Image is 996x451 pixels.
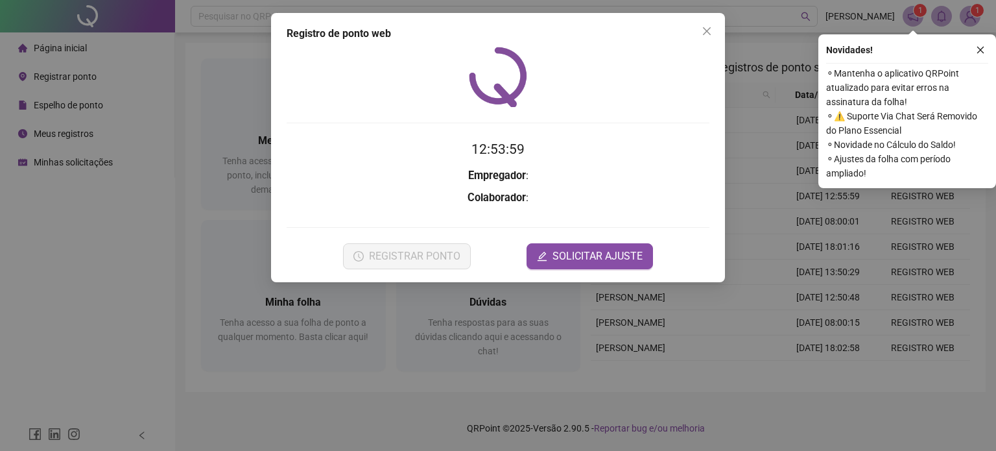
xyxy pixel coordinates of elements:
span: close [976,45,985,55]
span: ⚬ Novidade no Cálculo do Saldo! [826,138,988,152]
div: Registro de ponto web [287,26,709,42]
strong: Colaborador [468,191,526,204]
span: edit [537,251,547,262]
img: QRPoint [469,47,527,107]
h3: : [287,167,709,184]
time: 12:53:59 [471,141,525,157]
span: ⚬ ⚠️ Suporte Via Chat Será Removido do Plano Essencial [826,109,988,138]
button: Close [696,21,717,42]
strong: Empregador [468,169,526,182]
span: SOLICITAR AJUSTE [552,249,643,264]
span: ⚬ Mantenha o aplicativo QRPoint atualizado para evitar erros na assinatura da folha! [826,66,988,109]
button: REGISTRAR PONTO [343,243,471,269]
h3: : [287,189,709,206]
button: editSOLICITAR AJUSTE [527,243,653,269]
span: Novidades ! [826,43,873,57]
span: ⚬ Ajustes da folha com período ampliado! [826,152,988,180]
span: close [702,26,712,36]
